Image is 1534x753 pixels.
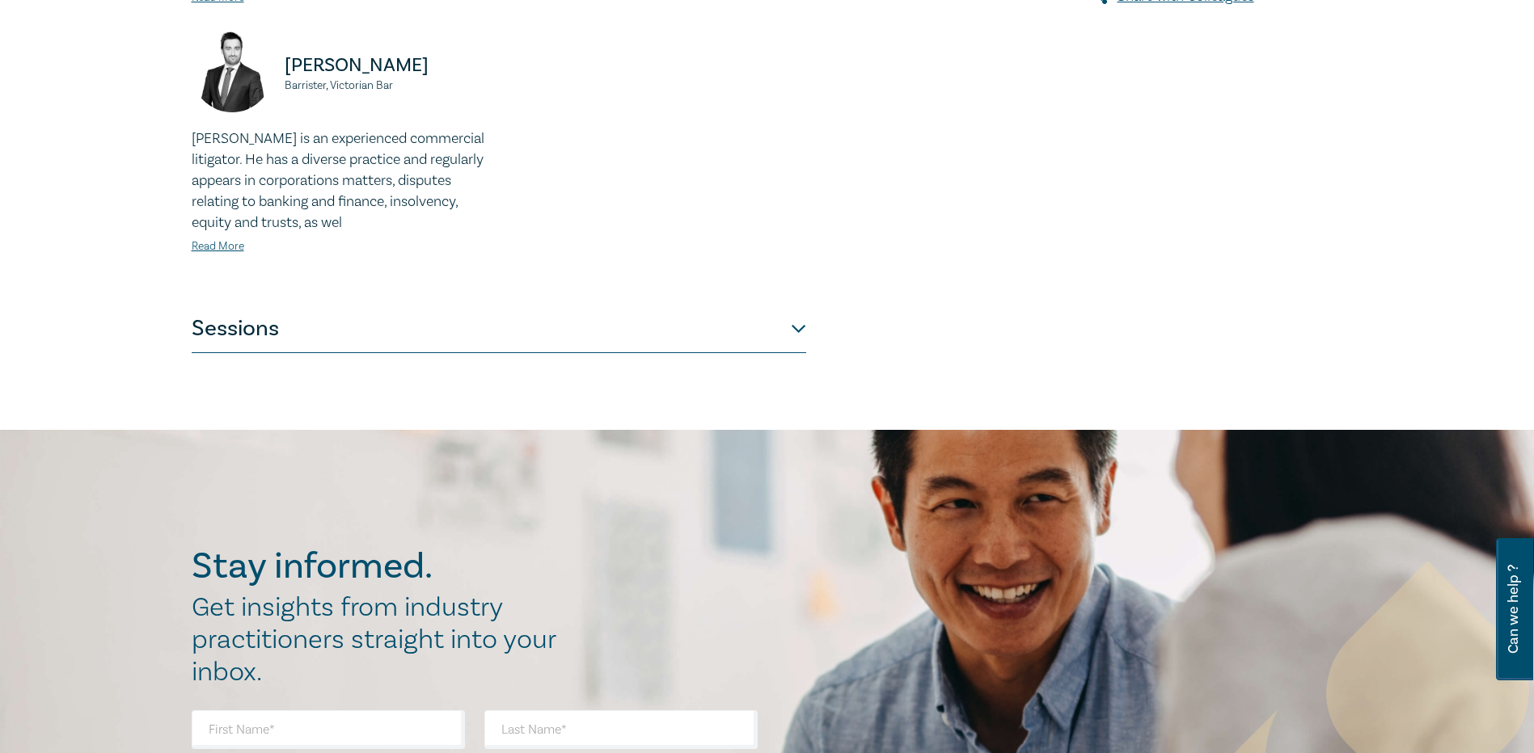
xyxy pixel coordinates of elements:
[192,591,573,688] h2: Get insights from industry practitioners straight into your inbox.
[484,710,758,749] input: Last Name*
[192,128,489,233] p: [PERSON_NAME] is an experienced commercial litigator. He has a diverse practice and regularly app...
[285,80,489,91] small: Barrister, Victorian Bar
[1506,548,1521,671] span: Can we help ?
[192,32,273,112] img: https://s3.ap-southeast-2.amazonaws.com/leo-cussen-store-production-content/Contacts/Adam%20John%...
[192,545,573,587] h2: Stay informed.
[192,239,244,254] a: Read More
[192,710,465,749] input: First Name*
[285,53,489,78] p: [PERSON_NAME]
[192,305,806,353] button: Sessions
